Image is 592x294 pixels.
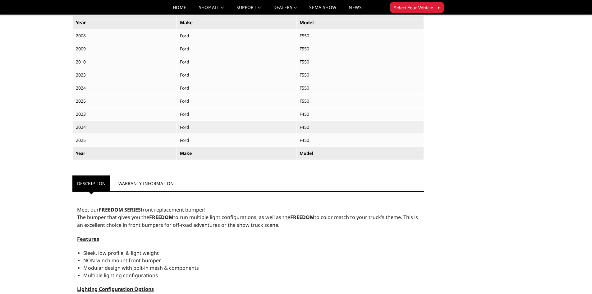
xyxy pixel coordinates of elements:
td: Ford [177,95,296,108]
a: News [349,5,361,14]
td: F550 [296,68,424,82]
strong: FREEDOM SERIES [99,206,141,213]
td: F450 [296,121,424,134]
td: F550 [296,82,424,95]
span: The bumper that gives you the to run multiple light configurations, as well as the to color match... [77,214,418,228]
span: Sleek, low profile, & light weight [83,250,159,256]
td: Ford [177,29,296,42]
span: Multiple lighting configurations [83,272,158,279]
span: Features [77,236,99,242]
span: Modular design with bolt-in mesh & components [83,264,199,271]
th: Make [177,147,296,160]
td: 2024 [72,121,177,134]
td: 2008 [72,29,177,42]
td: 2023 [72,68,177,82]
td: 2009 [72,42,177,55]
td: Ford [177,68,296,82]
span: Lighting Configuration Options [77,286,154,292]
td: 2024 [72,82,177,95]
td: F550 [296,29,424,42]
td: Ford [177,42,296,55]
td: Ford [177,55,296,68]
td: Ford [177,82,296,95]
td: F450 [296,134,424,147]
td: F550 [296,95,424,108]
th: Year [72,147,177,160]
a: Support [236,5,261,14]
a: shop all [199,5,224,14]
td: F450 [296,108,424,121]
td: F550 [296,42,424,55]
th: Model [296,147,424,160]
td: 2023 [72,108,177,121]
th: Model [296,16,424,29]
td: 2010 [72,55,177,68]
span: Select Your Vehicle [394,4,433,11]
td: Ford [177,134,296,147]
td: Ford [177,108,296,121]
span: ▾ [438,4,440,11]
a: Warranty Information [114,175,178,191]
th: Year [72,16,177,29]
a: Home [173,5,186,14]
td: F550 [296,55,424,68]
strong: FREEDOM [290,214,314,221]
td: 2025 [72,95,177,108]
span: NON-winch mount front bumper [83,257,161,264]
strong: FREEDOM [149,214,173,221]
span: Meet our front replacement bumper! [77,206,205,213]
a: Description [72,175,110,191]
td: 2025 [72,134,177,147]
button: Select Your Vehicle [390,2,444,13]
td: Ford [177,121,296,134]
th: Make [177,16,296,29]
a: SEMA Show [309,5,336,14]
iframe: Chat Widget [561,264,592,294]
a: Dealers [273,5,297,14]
